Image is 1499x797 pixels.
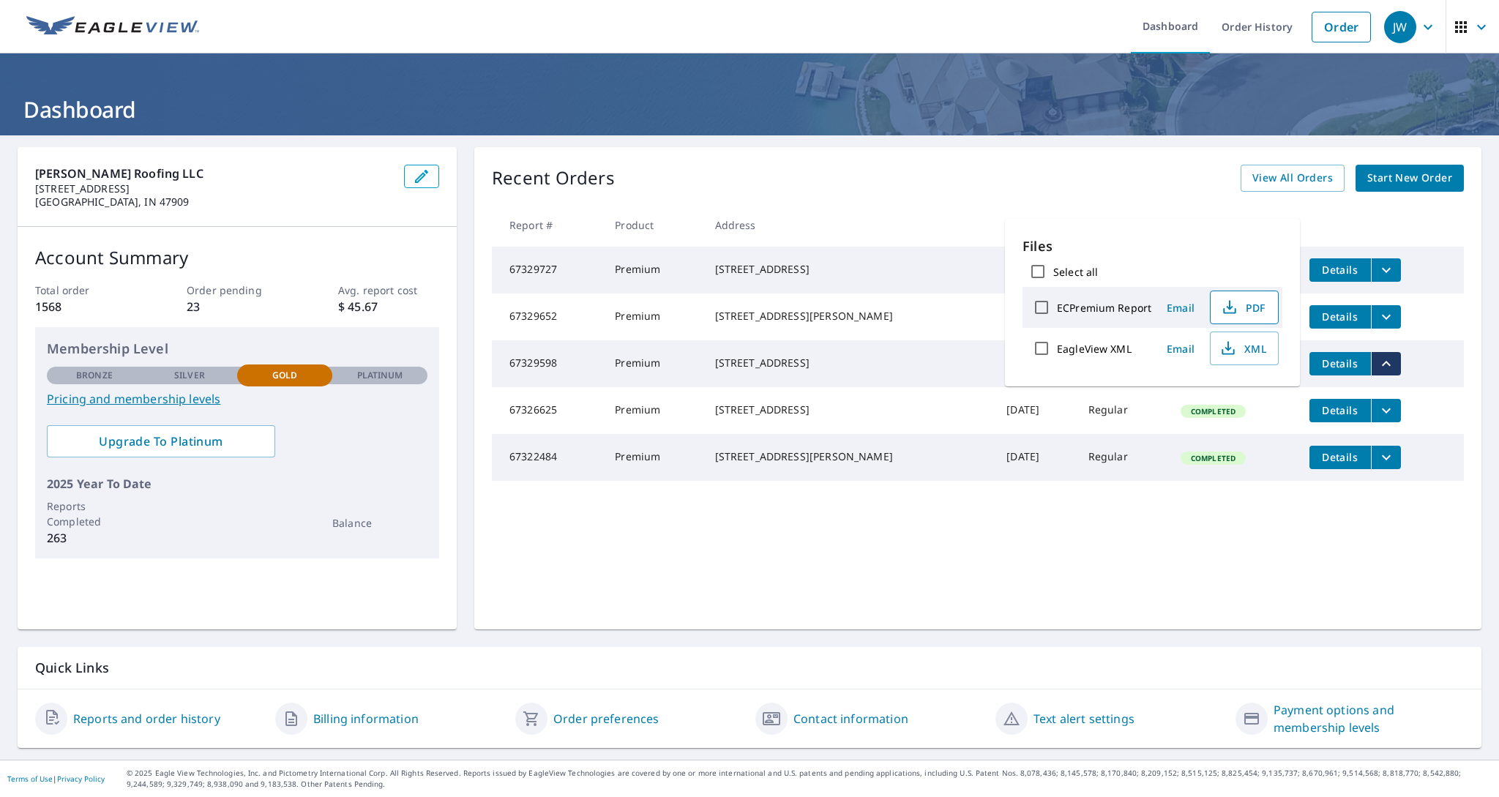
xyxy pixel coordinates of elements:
[492,340,603,387] td: 67329598
[47,339,427,359] p: Membership Level
[18,94,1481,124] h1: Dashboard
[1077,387,1169,434] td: Regular
[1077,203,1169,247] th: Delivery
[47,498,142,529] p: Reports Completed
[187,298,288,315] p: 23
[793,710,908,727] a: Contact information
[492,247,603,293] td: 67329727
[603,434,703,481] td: Premium
[1157,296,1204,319] button: Email
[47,425,275,457] a: Upgrade To Platinum
[1033,710,1134,727] a: Text alert settings
[338,298,439,315] p: $ 45.67
[73,710,220,727] a: Reports and order history
[1367,169,1452,187] span: Start New Order
[127,768,1492,790] p: © 2025 Eagle View Technologies, Inc. and Pictometry International Corp. All Rights Reserved. Repo...
[1053,265,1098,279] label: Select all
[47,529,142,547] p: 263
[995,434,1076,481] td: [DATE]
[35,244,439,271] p: Account Summary
[57,774,105,784] a: Privacy Policy
[1371,305,1401,329] button: filesDropdownBtn-67329652
[492,203,603,247] th: Report #
[603,247,703,293] td: Premium
[1371,446,1401,469] button: filesDropdownBtn-67322484
[1318,403,1362,417] span: Details
[1252,169,1333,187] span: View All Orders
[35,282,136,298] p: Total order
[1182,453,1244,463] span: Completed
[715,403,984,417] div: [STREET_ADDRESS]
[715,262,984,277] div: [STREET_ADDRESS]
[1274,701,1464,736] a: Payment options and membership levels
[35,298,136,315] p: 1568
[313,710,419,727] a: Billing information
[1241,165,1345,192] a: View All Orders
[603,203,703,247] th: Product
[1309,352,1371,375] button: detailsBtn-67329598
[603,293,703,340] td: Premium
[995,203,1076,247] th: Date
[1219,299,1266,316] span: PDF
[1219,340,1266,357] span: XML
[1309,258,1371,282] button: detailsBtn-67329727
[1169,203,1298,247] th: Status
[35,195,392,209] p: [GEOGRAPHIC_DATA], IN 47909
[1057,342,1132,356] label: EagleView XML
[995,293,1076,340] td: [DATE]
[272,369,297,382] p: Gold
[35,182,392,195] p: [STREET_ADDRESS]
[338,282,439,298] p: Avg. report cost
[76,369,113,382] p: Bronze
[995,387,1076,434] td: [DATE]
[47,475,427,493] p: 2025 Year To Date
[1182,406,1244,416] span: Completed
[1371,258,1401,282] button: filesDropdownBtn-67329727
[492,293,603,340] td: 67329652
[995,340,1076,387] td: [DATE]
[7,774,53,784] a: Terms of Use
[1210,291,1279,324] button: PDF
[715,356,984,370] div: [STREET_ADDRESS]
[703,203,995,247] th: Address
[603,387,703,434] td: Premium
[1318,263,1362,277] span: Details
[1384,11,1416,43] div: JW
[492,387,603,434] td: 67326625
[1371,399,1401,422] button: filesDropdownBtn-67326625
[47,390,427,408] a: Pricing and membership levels
[1210,332,1279,365] button: XML
[995,247,1076,293] td: [DATE]
[7,774,105,783] p: |
[174,369,205,382] p: Silver
[1318,356,1362,370] span: Details
[1077,434,1169,481] td: Regular
[492,165,615,192] p: Recent Orders
[715,449,984,464] div: [STREET_ADDRESS][PERSON_NAME]
[1318,310,1362,323] span: Details
[603,340,703,387] td: Premium
[35,659,1464,677] p: Quick Links
[1023,236,1282,256] p: Files
[187,282,288,298] p: Order pending
[715,309,984,323] div: [STREET_ADDRESS][PERSON_NAME]
[59,433,263,449] span: Upgrade To Platinum
[1309,399,1371,422] button: detailsBtn-67326625
[1371,352,1401,375] button: filesDropdownBtn-67329598
[1163,301,1198,315] span: Email
[553,710,659,727] a: Order preferences
[1356,165,1464,192] a: Start New Order
[1312,12,1371,42] a: Order
[1309,446,1371,469] button: detailsBtn-67322484
[1057,301,1151,315] label: ECPremium Report
[1318,450,1362,464] span: Details
[332,515,427,531] p: Balance
[35,165,392,182] p: [PERSON_NAME] Roofing LLC
[492,434,603,481] td: 67322484
[357,369,403,382] p: Platinum
[1157,337,1204,360] button: Email
[26,16,199,38] img: EV Logo
[1163,342,1198,356] span: Email
[1309,305,1371,329] button: detailsBtn-67329652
